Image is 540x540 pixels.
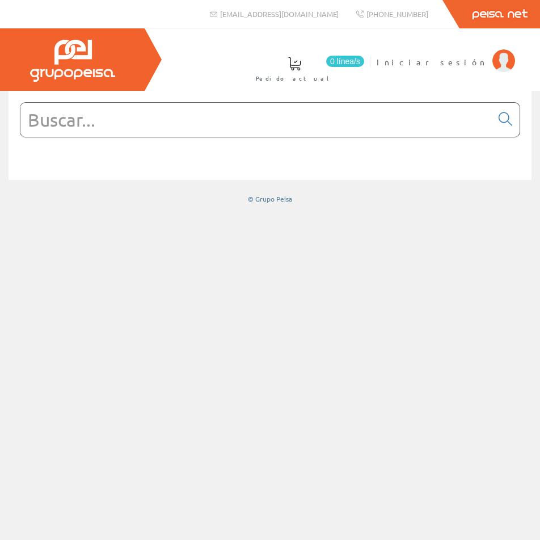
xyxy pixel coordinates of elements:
[377,56,487,68] span: Iniciar sesión
[30,40,115,82] img: Grupo Peisa
[377,47,515,58] a: Iniciar sesión
[256,73,333,84] span: Pedido actual
[366,9,428,19] span: [PHONE_NUMBER]
[20,103,492,137] input: Buscar...
[9,194,531,204] div: © Grupo Peisa
[220,9,339,19] span: [EMAIL_ADDRESS][DOMAIN_NAME]
[326,56,364,67] span: 0 línea/s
